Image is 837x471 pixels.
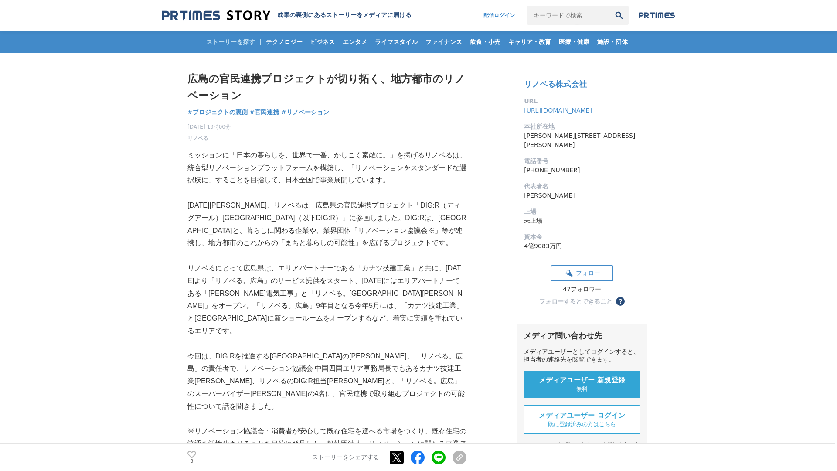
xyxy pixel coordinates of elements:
span: ファイナンス [422,38,466,46]
span: #プロジェクトの裏側 [187,108,248,116]
a: キャリア・教育 [505,31,555,53]
a: メディアユーザー ログイン 既に登録済みの方はこちら [524,405,640,434]
span: ライフスタイル [371,38,421,46]
dt: 代表者名 [524,182,640,191]
a: ビジネス [307,31,338,53]
h1: 広島の官民連携プロジェクトが切り拓く、地方都市のリノベーション [187,71,466,104]
dd: [PHONE_NUMBER] [524,166,640,175]
a: リノベる [187,134,208,142]
button: フォロー [551,265,613,281]
span: メディアユーザー ログイン [539,411,625,420]
span: 無料 [576,385,588,393]
a: リノベる株式会社 [524,79,587,89]
a: #官民連携 [250,108,279,117]
a: [URL][DOMAIN_NAME] [524,107,592,114]
a: 医療・健康 [555,31,593,53]
dt: 本社所在地 [524,122,640,131]
button: ？ [616,297,625,306]
p: リノベるにとって広島県は、エリアパートナーである「カナツ技建工業」と共に、[DATE]より「リノベる。広島」のサービス提供をスタート、[DATE]にはエリアパートナーである「[PERSON_NA... [187,262,466,338]
a: メディアユーザー 新規登録 無料 [524,371,640,398]
dd: 4億9083万円 [524,242,640,251]
p: ストーリーをシェアする [312,454,379,461]
a: エンタメ [339,31,371,53]
a: ライフスタイル [371,31,421,53]
img: prtimes [639,12,675,19]
span: #官民連携 [250,108,279,116]
span: 飲食・小売 [466,38,504,46]
dt: URL [524,97,640,106]
span: #リノベーション [281,108,329,116]
a: #プロジェクトの裏側 [187,108,248,117]
dt: 資本金 [524,232,640,242]
a: ファイナンス [422,31,466,53]
a: 配信ログイン [475,6,524,25]
span: テクノロジー [262,38,306,46]
p: 8 [187,459,196,464]
dd: [PERSON_NAME] [524,191,640,200]
button: 検索 [609,6,629,25]
a: 施設・団体 [594,31,631,53]
div: メディア問い合わせ先 [524,331,640,341]
span: [DATE] 13時00分 [187,123,231,131]
dt: 上場 [524,207,640,216]
div: メディアユーザーとしてログインすると、担当者の連絡先を閲覧できます。 [524,348,640,364]
span: ？ [617,298,623,304]
p: [DATE][PERSON_NAME]、リノベるは、広島県の官民連携プロジェクト「DIG:R（ディグアール）[GEOGRAPHIC_DATA]（以下DIG:R）」に参画しました。DIG:Rは、[... [187,199,466,249]
p: ミッションに「日本の暮らしを、世界で一番、かしこく素敵に。」を掲げるリノベるは、統合型リノベーションプラットフォームを構築し、「リノベーションをスタンダードな選択肢に」することを目指して、日本全... [187,149,466,187]
input: キーワードで検索 [527,6,609,25]
span: ビジネス [307,38,338,46]
h2: 成果の裏側にあるストーリーをメディアに届ける [277,11,412,19]
span: エンタメ [339,38,371,46]
a: 飲食・小売 [466,31,504,53]
p: 今回は、DIG:Rを推進する[GEOGRAPHIC_DATA]の[PERSON_NAME]、「リノベる。広島」の責任者で、リノベーション協議会 中国四国エリア事務局長でもあるカナツ技建工業[PE... [187,350,466,413]
span: 医療・健康 [555,38,593,46]
span: 既に登録済みの方はこちら [548,420,616,428]
div: 47フォロワー [551,286,613,294]
a: テクノロジー [262,31,306,53]
div: フォローするとできること [539,298,612,304]
a: #リノベーション [281,108,329,117]
p: ※リノベーション協議会：消費者が安心して既存住宅を選べる市場をつくり、既存住宅の流通を活性化させることを目的に発足した一般社団法人。リノベーションに関わる事業者737社（カナツ技建工業とリノベる... [187,425,466,463]
span: 施設・団体 [594,38,631,46]
span: メディアユーザー 新規登録 [539,376,625,385]
a: 成果の裏側にあるストーリーをメディアに届ける 成果の裏側にあるストーリーをメディアに届ける [162,10,412,21]
img: 成果の裏側にあるストーリーをメディアに届ける [162,10,270,21]
span: キャリア・教育 [505,38,555,46]
dd: [PERSON_NAME][STREET_ADDRESS][PERSON_NAME] [524,131,640,150]
dd: 未上場 [524,216,640,225]
dt: 電話番号 [524,157,640,166]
